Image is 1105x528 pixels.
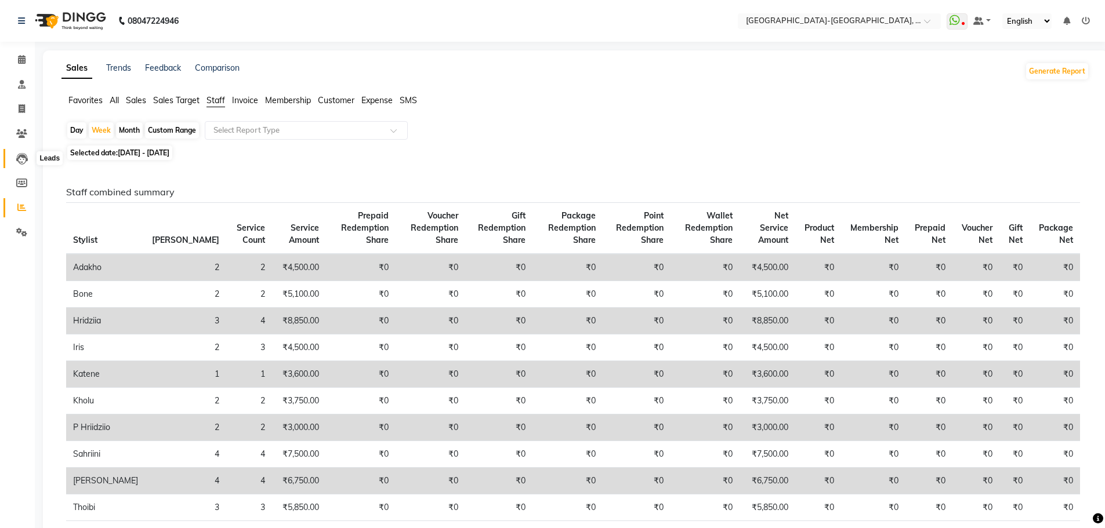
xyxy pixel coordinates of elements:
[272,361,326,388] td: ₹3,600.00
[795,254,841,281] td: ₹0
[740,334,796,361] td: ₹4,500.00
[396,254,465,281] td: ₹0
[999,308,1030,334] td: ₹0
[671,414,740,441] td: ₹0
[740,468,796,494] td: ₹6,750.00
[396,334,465,361] td: ₹0
[952,308,999,334] td: ₹0
[795,414,841,441] td: ₹0
[226,308,272,334] td: 4
[1030,334,1080,361] td: ₹0
[289,223,319,245] span: Service Amount
[361,95,393,105] span: Expense
[145,254,226,281] td: 2
[1030,468,1080,494] td: ₹0
[1030,414,1080,441] td: ₹0
[740,388,796,414] td: ₹3,750.00
[603,468,671,494] td: ₹0
[145,468,226,494] td: 4
[66,308,145,334] td: Hridziia
[326,468,396,494] td: ₹0
[341,210,389,245] span: Prepaid Redemption Share
[795,361,841,388] td: ₹0
[465,281,532,308] td: ₹0
[603,441,671,468] td: ₹0
[532,388,603,414] td: ₹0
[1030,361,1080,388] td: ₹0
[841,468,905,494] td: ₹0
[145,388,226,414] td: 2
[671,254,740,281] td: ₹0
[226,388,272,414] td: 2
[465,254,532,281] td: ₹0
[465,468,532,494] td: ₹0
[396,441,465,468] td: ₹0
[905,361,952,388] td: ₹0
[66,468,145,494] td: [PERSON_NAME]
[671,468,740,494] td: ₹0
[999,441,1030,468] td: ₹0
[952,334,999,361] td: ₹0
[841,388,905,414] td: ₹0
[795,441,841,468] td: ₹0
[671,361,740,388] td: ₹0
[841,254,905,281] td: ₹0
[1026,63,1088,79] button: Generate Report
[66,494,145,521] td: Thoibi
[145,122,199,139] div: Custom Range
[952,254,999,281] td: ₹0
[326,414,396,441] td: ₹0
[145,308,226,334] td: 3
[999,468,1030,494] td: ₹0
[272,254,326,281] td: ₹4,500.00
[326,441,396,468] td: ₹0
[532,334,603,361] td: ₹0
[999,334,1030,361] td: ₹0
[999,254,1030,281] td: ₹0
[850,223,899,245] span: Membership Net
[841,414,905,441] td: ₹0
[66,414,145,441] td: P Hriidziio
[603,334,671,361] td: ₹0
[61,58,92,79] a: Sales
[226,361,272,388] td: 1
[153,95,200,105] span: Sales Target
[841,281,905,308] td: ₹0
[795,494,841,521] td: ₹0
[37,151,63,165] div: Leads
[532,254,603,281] td: ₹0
[532,468,603,494] td: ₹0
[226,334,272,361] td: 3
[603,414,671,441] td: ₹0
[326,281,396,308] td: ₹0
[326,308,396,334] td: ₹0
[145,334,226,361] td: 2
[318,95,354,105] span: Customer
[905,494,952,521] td: ₹0
[66,441,145,468] td: Sahriini
[905,281,952,308] td: ₹0
[66,281,145,308] td: Bone
[118,148,169,157] span: [DATE] - [DATE]
[952,414,999,441] td: ₹0
[740,254,796,281] td: ₹4,500.00
[740,441,796,468] td: ₹7,500.00
[478,210,526,245] span: Gift Redemption Share
[905,254,952,281] td: ₹0
[532,308,603,334] td: ₹0
[326,494,396,521] td: ₹0
[952,441,999,468] td: ₹0
[326,334,396,361] td: ₹0
[128,5,179,37] b: 08047224946
[110,95,119,105] span: All
[195,63,240,73] a: Comparison
[603,494,671,521] td: ₹0
[400,95,417,105] span: SMS
[999,281,1030,308] td: ₹0
[795,388,841,414] td: ₹0
[671,441,740,468] td: ₹0
[1039,223,1073,245] span: Package Net
[905,308,952,334] td: ₹0
[1030,388,1080,414] td: ₹0
[66,334,145,361] td: Iris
